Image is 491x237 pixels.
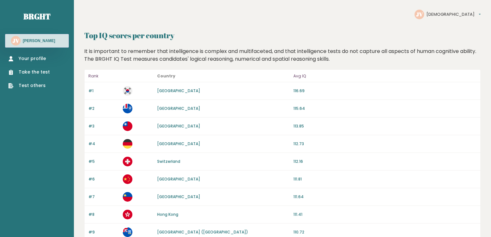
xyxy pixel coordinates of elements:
a: [GEOGRAPHIC_DATA] [157,194,200,199]
h2: Top IQ scores per country [84,30,481,41]
p: Rank [88,72,119,80]
a: [GEOGRAPHIC_DATA] ([GEOGRAPHIC_DATA]) [157,229,248,235]
p: 116.69 [293,88,477,94]
img: tf.svg [123,104,132,113]
p: #3 [88,123,119,129]
a: Hong Kong [157,212,178,217]
img: ch.svg [123,157,132,166]
p: Avg IQ [293,72,477,80]
p: #6 [88,176,119,182]
text: JV [13,37,19,44]
a: Brght [23,11,50,22]
img: hk.svg [123,210,132,219]
button: [DEMOGRAPHIC_DATA] [426,11,481,18]
p: #2 [88,106,119,111]
div: It is important to remember that intelligence is complex and multifaceted, and that intelligence ... [82,48,483,63]
h3: [PERSON_NAME] [23,38,55,43]
p: #9 [88,229,119,235]
p: 111.81 [293,176,477,182]
a: [GEOGRAPHIC_DATA] [157,141,200,146]
a: [GEOGRAPHIC_DATA] [157,106,200,111]
p: 111.64 [293,194,477,200]
a: Take the test [8,69,50,75]
p: #5 [88,159,119,164]
img: tw.svg [123,121,132,131]
p: 113.85 [293,123,477,129]
p: #1 [88,88,119,94]
img: kr.svg [123,86,132,96]
b: Country [157,73,175,79]
a: Your profile [8,55,50,62]
p: 111.41 [293,212,477,217]
img: fk.svg [123,227,132,237]
a: [GEOGRAPHIC_DATA] [157,123,200,129]
p: 112.73 [293,141,477,147]
a: [GEOGRAPHIC_DATA] [157,176,200,182]
text: JV [416,11,423,18]
p: 112.16 [293,159,477,164]
p: 115.64 [293,106,477,111]
img: cn.svg [123,174,132,184]
a: Test others [8,82,50,89]
a: Switzerland [157,159,180,164]
img: li.svg [123,192,132,202]
p: #4 [88,141,119,147]
a: [GEOGRAPHIC_DATA] [157,88,200,93]
p: #8 [88,212,119,217]
p: 110.72 [293,229,477,235]
img: de.svg [123,139,132,149]
p: #7 [88,194,119,200]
